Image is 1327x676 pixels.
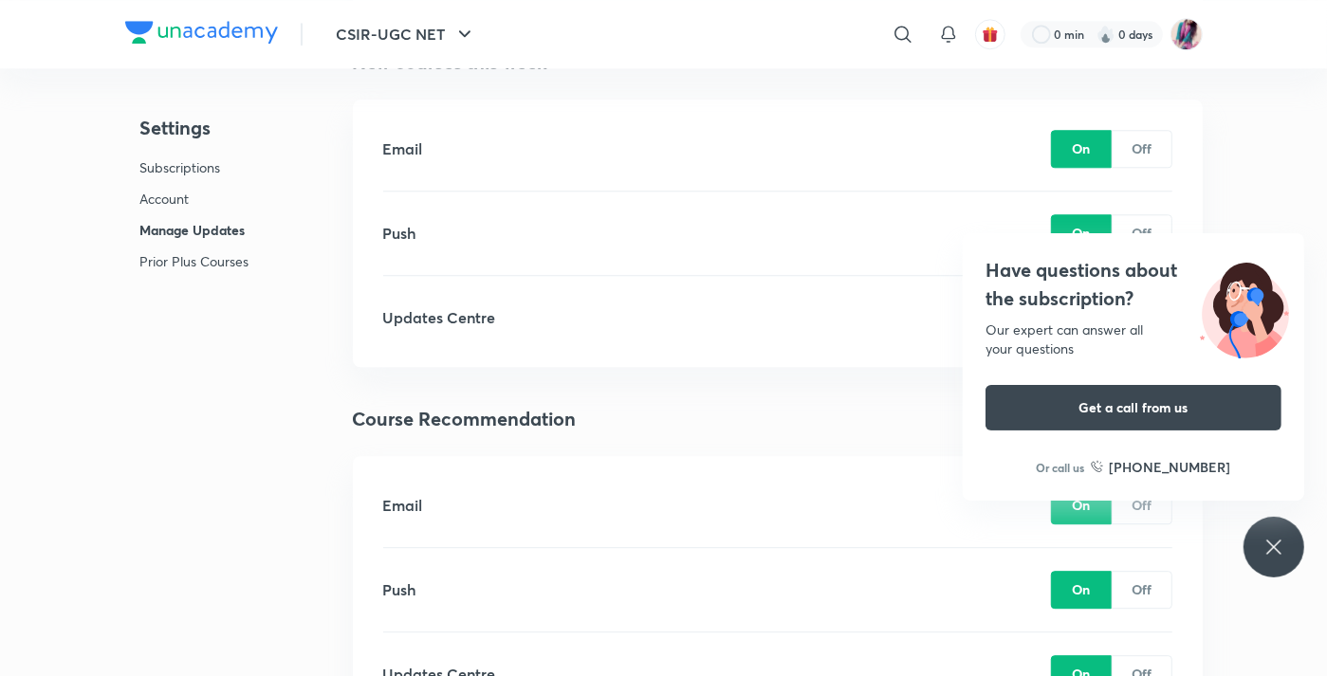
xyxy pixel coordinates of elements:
[140,114,249,142] h4: Settings
[1185,256,1304,358] img: ttu_illustration_new.svg
[383,494,423,517] h5: Email
[383,222,417,245] h5: Push
[1072,495,1090,515] p: On
[986,320,1281,358] div: Our expert can answer all your questions
[325,15,488,53] button: CSIR-UGC NET
[1037,459,1085,476] p: Or call us
[140,189,249,209] p: Account
[1170,18,1203,50] img: archana singh
[1132,138,1152,158] p: Off
[1132,495,1152,515] p: Off
[1110,457,1231,477] h6: [PHONE_NUMBER]
[383,578,417,601] h5: Push
[986,256,1281,313] h4: Have questions about the subscription?
[125,21,278,48] a: Company Logo
[1132,579,1152,599] p: Off
[1072,138,1090,158] p: On
[383,306,496,329] h5: Updates Centre
[986,385,1281,430] button: Get a call from us
[1091,457,1231,477] a: [PHONE_NUMBER]
[125,21,278,44] img: Company Logo
[1072,223,1090,243] p: On
[140,157,249,177] p: Subscriptions
[1072,579,1090,599] p: On
[140,251,249,271] p: Prior Plus Courses
[982,26,999,43] img: avatar
[383,137,423,160] h5: Email
[1097,25,1115,44] img: streak
[975,19,1005,49] button: avatar
[140,220,249,240] p: Manage Updates
[353,405,1203,433] h4: Course Recommendation
[1132,223,1152,243] p: Off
